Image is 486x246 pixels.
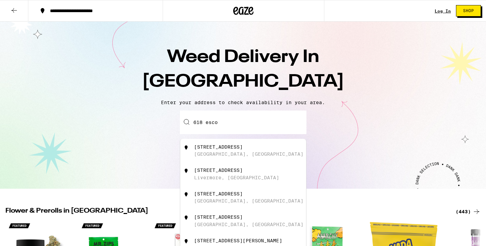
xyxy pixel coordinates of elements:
a: (443) [456,208,481,216]
div: [STREET_ADDRESS] [194,191,243,196]
div: [GEOGRAPHIC_DATA], [GEOGRAPHIC_DATA] [194,198,303,204]
span: Shop [463,9,474,13]
div: [STREET_ADDRESS] [194,144,243,150]
div: [STREET_ADDRESS] [194,167,243,173]
span: [GEOGRAPHIC_DATA] [142,73,344,91]
div: [STREET_ADDRESS] [194,214,243,220]
div: [STREET_ADDRESS][PERSON_NAME] [194,238,282,243]
div: Livermore, [GEOGRAPHIC_DATA] [194,175,279,180]
button: Shop [456,5,481,17]
span: Help [16,5,29,11]
p: Enter your address to check availability in your area. [7,100,479,105]
input: Enter your delivery address [180,111,306,134]
img: location.svg [183,238,190,245]
img: location.svg [183,167,190,174]
img: location.svg [183,144,190,151]
img: location.svg [183,214,190,221]
div: [GEOGRAPHIC_DATA], [GEOGRAPHIC_DATA] [194,151,303,157]
div: Log In [435,9,451,13]
div: [GEOGRAPHIC_DATA], [GEOGRAPHIC_DATA] [194,222,303,227]
h1: Weed Delivery In [125,45,361,94]
img: location.svg [183,191,190,198]
h2: Flower & Prerolls in [GEOGRAPHIC_DATA] [5,208,448,216]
